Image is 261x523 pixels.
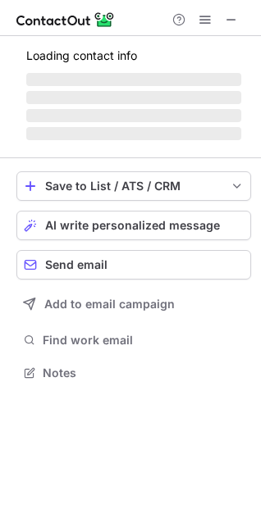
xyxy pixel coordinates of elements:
span: AI write personalized message [45,219,220,232]
span: ‌ [26,127,241,140]
span: Find work email [43,333,245,348]
img: ContactOut v5.3.10 [16,10,115,30]
button: save-profile-one-click [16,171,251,201]
span: Add to email campaign [44,298,175,311]
span: Send email [45,258,108,271]
button: Send email [16,250,251,280]
button: AI write personalized message [16,211,251,240]
span: ‌ [26,109,241,122]
span: ‌ [26,73,241,86]
div: Save to List / ATS / CRM [45,180,222,193]
button: Add to email campaign [16,289,251,319]
button: Notes [16,362,251,384]
p: Loading contact info [26,49,241,62]
span: ‌ [26,91,241,104]
button: Find work email [16,329,251,352]
span: Notes [43,366,245,380]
